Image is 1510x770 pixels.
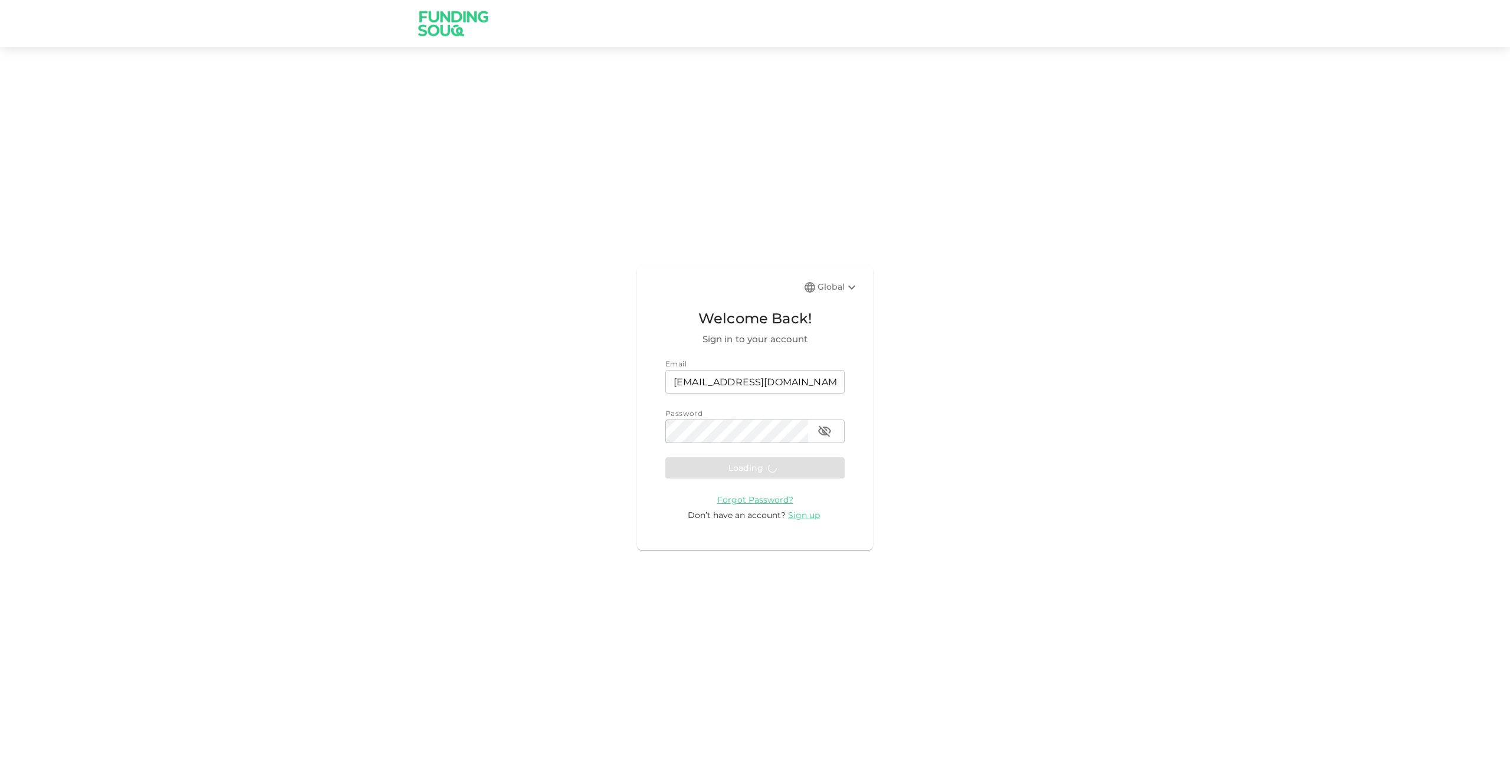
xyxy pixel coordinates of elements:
[818,280,859,294] div: Global
[665,370,845,394] input: email
[665,409,703,418] span: Password
[688,510,786,520] span: Don’t have an account?
[665,332,845,346] span: Sign in to your account
[665,307,845,330] span: Welcome Back!
[665,420,808,443] input: password
[788,510,820,520] span: Sign up
[717,494,793,505] a: Forgot Password?
[665,359,687,368] span: Email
